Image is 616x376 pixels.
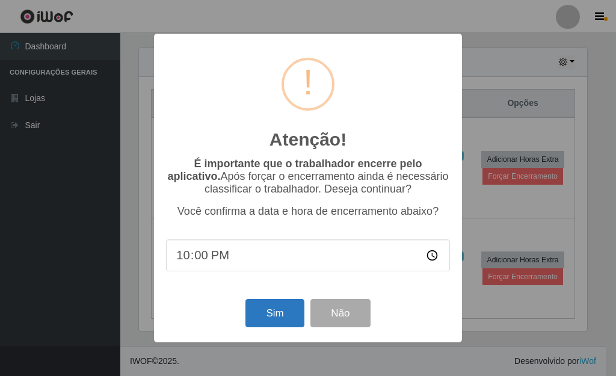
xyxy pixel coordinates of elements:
[167,158,422,182] b: É importante que o trabalhador encerre pelo aplicativo.
[245,299,304,327] button: Sim
[310,299,370,327] button: Não
[166,158,450,196] p: Após forçar o encerramento ainda é necessário classificar o trabalhador. Deseja continuar?
[269,129,346,150] h2: Atenção!
[166,205,450,218] p: Você confirma a data e hora de encerramento abaixo?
